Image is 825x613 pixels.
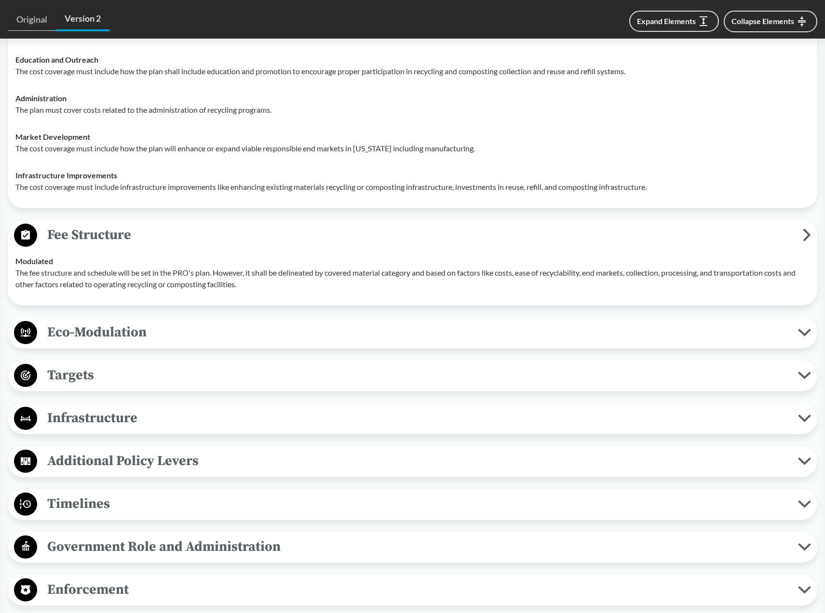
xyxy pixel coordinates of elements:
button: Fee Structure [11,223,814,248]
span: Infrastructure [37,407,798,429]
span: Government Role and Administration [37,536,798,558]
span: Enforcement [37,579,798,600]
p: The cost coverage must include how the plan shall include education and promotion to encourage pr... [15,66,810,77]
button: Infrastructure [11,406,814,431]
span: Eco-Modulation [37,321,798,343]
button: Government Role and Administration [11,535,814,560]
span: Targets [37,364,798,386]
strong: Administration [15,93,67,103]
button: Expand Elements [629,11,719,32]
strong: Education and Outreach [15,55,98,64]
span: Timelines [37,493,798,515]
button: Enforcement [11,578,814,602]
button: Collapse Elements [724,11,817,32]
strong: Infrastructure Improvements [15,171,117,180]
button: Additional Policy Levers [11,449,814,474]
a: Version 2 [56,8,109,31]
button: Timelines [11,492,814,517]
p: The fee structure and schedule will be set in the PRO's plan. However, it shall be delineated by ... [15,267,810,290]
button: Targets [11,363,814,388]
a: Original [8,9,56,31]
span: Fee Structure [37,224,803,246]
button: Eco-Modulation [11,320,814,345]
p: The cost coverage must include infrastructure improvements like enhancing existing materials recy... [15,181,810,193]
p: The cost coverage must include how the plan will enhance or expand viable responsible end markets... [15,143,810,154]
span: Additional Policy Levers [37,450,798,472]
p: The plan must cover costs related to the administration of recycling programs. [15,104,810,116]
strong: Modulated [15,256,53,266]
strong: Market Development [15,132,90,141]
